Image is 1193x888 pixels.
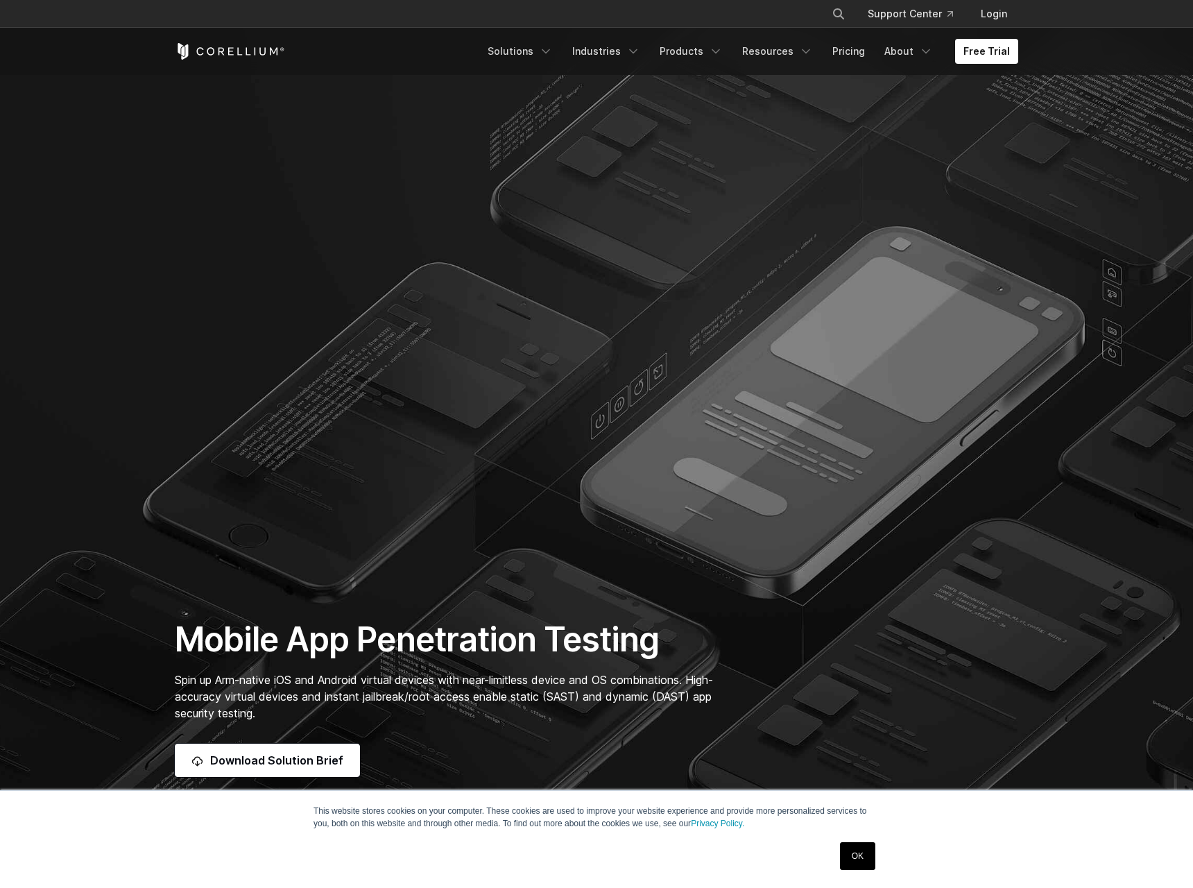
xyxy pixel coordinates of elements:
span: Spin up Arm-native iOS and Android virtual devices with near-limitless device and OS combinations... [175,673,713,720]
a: Solutions [479,39,561,64]
div: Navigation Menu [479,39,1018,64]
a: OK [840,842,875,870]
a: Industries [564,39,649,64]
a: Privacy Policy. [691,819,744,828]
h1: Mobile App Penetration Testing [175,619,728,660]
span: Download Solution Brief [210,752,343,769]
div: Navigation Menu [815,1,1018,26]
a: Resources [734,39,821,64]
a: Login [970,1,1018,26]
a: About [876,39,941,64]
a: Download Solution Brief [175,744,360,777]
button: Search [826,1,851,26]
a: Corellium Home [175,43,285,60]
a: Pricing [824,39,873,64]
a: Free Trial [955,39,1018,64]
a: Support Center [857,1,964,26]
p: This website stores cookies on your computer. These cookies are used to improve your website expe... [314,805,879,830]
a: Products [651,39,731,64]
